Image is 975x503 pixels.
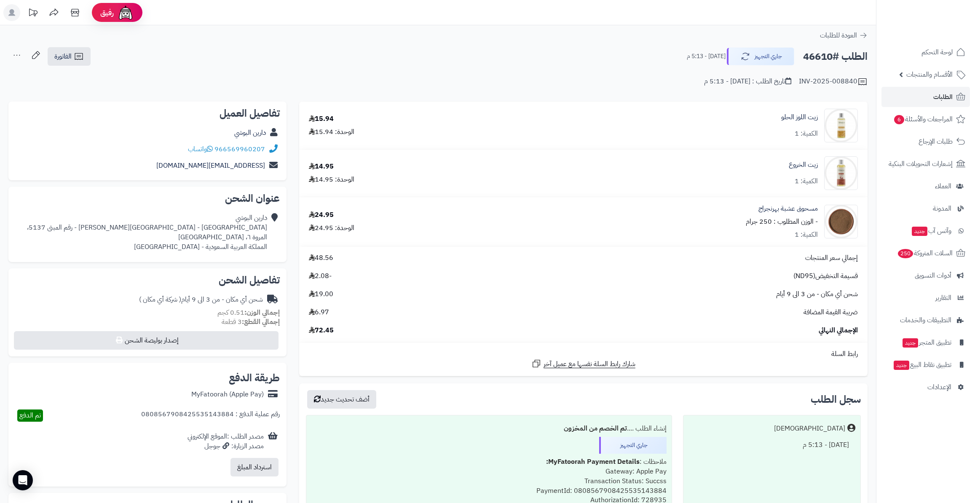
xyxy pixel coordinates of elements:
[881,221,970,241] a: وآتس آبجديد
[881,265,970,286] a: أدوات التسويق
[544,359,635,369] span: شارك رابط السلة نفسها مع عميل آخر
[758,204,818,214] a: مسحوق عشبة بهرنجراج
[311,420,667,437] div: إنشاء الطلب ....
[309,114,334,124] div: 15.94
[881,198,970,219] a: المدونة
[894,115,905,125] span: 6
[819,326,858,335] span: الإجمالي النهائي
[881,243,970,263] a: السلات المتروكة250
[820,30,868,40] a: العودة للطلبات
[309,175,354,185] div: الوحدة: 14.95
[303,349,864,359] div: رابط السلة
[789,160,818,170] a: زيت الخروع
[803,48,868,65] h2: الطلب #46610
[187,432,264,451] div: مصدر الطلب :الموقع الإلكتروني
[897,247,953,259] span: السلات المتروكة
[217,308,280,318] small: 0.51 كجم
[688,437,855,453] div: [DATE] - 5:13 م
[881,355,970,375] a: تطبيق نقاط البيعجديد
[776,289,858,299] span: شحن أي مكان - من 3 الى 9 أيام
[893,113,953,125] span: المراجعات والأسئلة
[774,424,845,433] div: [DEMOGRAPHIC_DATA]
[935,180,951,192] span: العملاء
[915,270,951,281] span: أدوات التسويق
[27,213,267,251] div: دارين البوشي [GEOGRAPHIC_DATA] - [GEOGRAPHIC_DATA][PERSON_NAME] - رقم المبنى 5137، المروة ٦، [GEO...
[309,253,333,263] span: 48.56
[900,314,951,326] span: التطبيقات والخدمات
[727,48,794,65] button: جاري التجهيز
[902,337,951,348] span: تطبيق المتجر
[139,294,181,305] span: ( شركة أي مكان )
[919,136,953,147] span: طلبات الإرجاع
[564,423,627,433] b: تم الخصم من المخزون
[881,154,970,174] a: إشعارات التحويلات البنكية
[19,410,41,420] span: تم الدفع
[156,161,265,171] a: [EMAIL_ADDRESS][DOMAIN_NAME]
[309,308,329,317] span: 6.97
[309,223,354,233] div: الوحدة: 24.95
[795,230,818,240] div: الكمية: 1
[222,317,280,327] small: 3 قطعة
[214,144,265,154] a: 966569960207
[881,332,970,353] a: تطبيق المتجرجديد
[911,225,951,237] span: وآتس آب
[811,394,861,404] h3: سجل الطلب
[309,210,334,220] div: 24.95
[139,295,263,305] div: شحن أي مكان - من 3 الى 9 أيام
[307,390,376,409] button: أضف تحديث جديد
[894,361,909,370] span: جديد
[927,381,951,393] span: الإعدادات
[54,51,72,62] span: الفاتورة
[805,253,858,263] span: إجمالي سعر المنتجات
[48,47,91,66] a: الفاتورة
[531,359,635,369] a: شارك رابط السلة نفسها مع عميل آخر
[100,8,114,18] span: رفيق
[825,205,857,238] img: 1746642204-Bhringraj%20Powder-90x90.jpg
[881,87,970,107] a: الطلبات
[820,30,857,40] span: العودة للطلبات
[921,46,953,58] span: لوحة التحكم
[309,326,334,335] span: 72.45
[933,91,953,103] span: الطلبات
[14,331,279,350] button: إصدار بوليصة الشحن
[187,441,264,451] div: مصدر الزيارة: جوجل
[704,77,791,86] div: تاريخ الطلب : [DATE] - 5:13 م
[935,292,951,304] span: التقارير
[781,112,818,122] a: زيت اللوز الحلو
[795,129,818,139] div: الكمية: 1
[825,109,857,142] img: 1703318732-Nabateen%20Sweet%20Almond%20Oil-90x90.jpg
[881,288,970,308] a: التقارير
[242,317,280,327] strong: إجمالي القطع:
[918,6,967,24] img: logo-2.png
[906,69,953,80] span: الأقسام والمنتجات
[188,144,213,154] a: واتساب
[881,131,970,152] a: طلبات الإرجاع
[746,217,818,227] small: - الوزن المطلوب : 250 جرام
[881,377,970,397] a: الإعدادات
[309,289,333,299] span: 19.00
[799,77,868,87] div: INV-2025-008840
[933,203,951,214] span: المدونة
[795,177,818,186] div: الكمية: 1
[191,390,264,399] div: MyFatoorah (Apple Pay)
[825,156,857,190] img: 1706025408-Castor%20Oil-90x90.jpg
[903,338,918,348] span: جديد
[881,176,970,196] a: العملاء
[893,359,951,371] span: تطبيق نقاط البيع
[230,458,279,476] button: استرداد المبلغ
[22,4,43,23] a: تحديثات المنصة
[889,158,953,170] span: إشعارات التحويلات البنكية
[881,310,970,330] a: التطبيقات والخدمات
[309,271,332,281] span: -2.08
[881,109,970,129] a: المراجعات والأسئلة6
[244,308,280,318] strong: إجمالي الوزن:
[546,457,640,467] b: MyFatoorah Payment Details:
[599,437,667,454] div: جاري التجهيز
[117,4,134,21] img: ai-face.png
[229,373,280,383] h2: طريقة الدفع
[793,271,858,281] span: قسيمة التخفيض(ND95)
[13,470,33,490] div: Open Intercom Messenger
[912,227,927,236] span: جديد
[898,249,913,259] span: 250
[234,128,266,138] a: دارين البوشي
